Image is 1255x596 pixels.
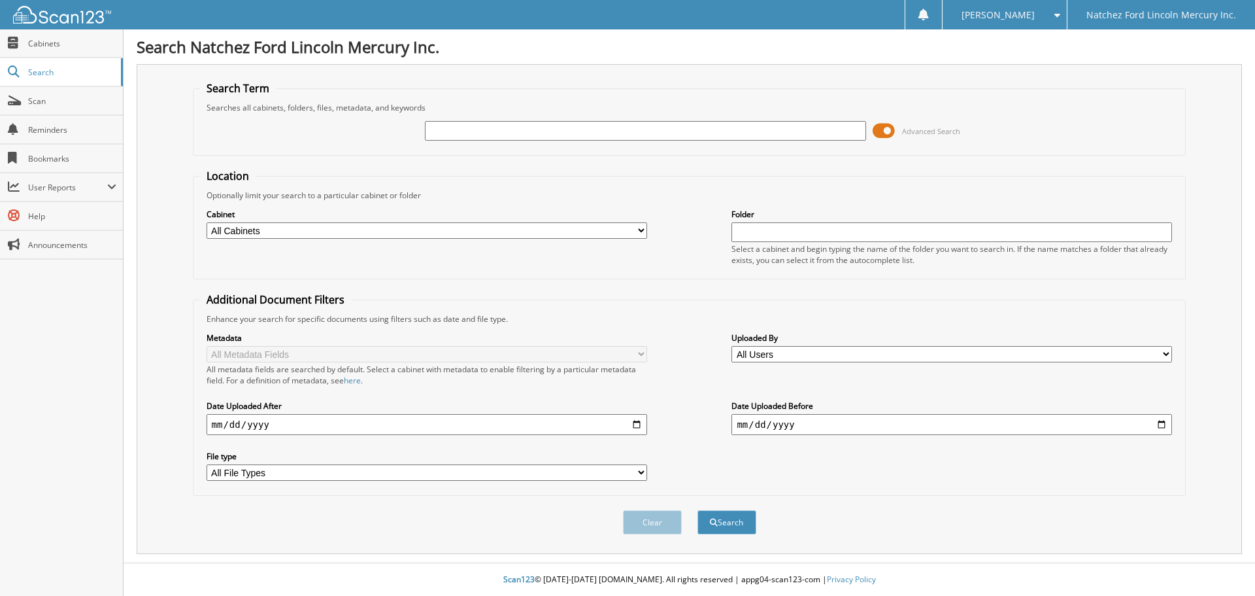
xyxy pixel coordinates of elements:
a: here [344,375,361,386]
span: Advanced Search [902,126,960,136]
span: Announcements [28,239,116,251]
div: Searches all cabinets, folders, files, metadata, and keywords [200,102,1179,113]
label: File type [207,451,647,462]
span: User Reports [28,182,107,193]
div: Optionally limit your search to a particular cabinet or folder [200,190,1179,201]
span: Bookmarks [28,153,116,164]
label: Metadata [207,332,647,343]
div: All metadata fields are searched by default. Select a cabinet with metadata to enable filtering b... [207,364,647,386]
button: Search [697,510,756,535]
span: Natchez Ford Lincoln Mercury Inc. [1086,11,1236,19]
a: Privacy Policy [827,574,876,585]
div: Select a cabinet and begin typing the name of the folder you want to search in. If the name match... [731,243,1172,266]
span: Scan123 [503,574,535,585]
span: Search [28,67,114,78]
label: Uploaded By [731,332,1172,343]
span: Cabinets [28,38,116,49]
label: Folder [731,209,1172,220]
div: © [DATE]-[DATE] [DOMAIN_NAME]. All rights reserved | appg04-scan123-com | [124,564,1255,596]
h1: Search Natchez Ford Lincoln Mercury Inc. [137,36,1242,58]
legend: Search Term [200,81,276,96]
iframe: Chat Widget [1190,533,1255,596]
label: Cabinet [207,209,647,220]
span: Scan [28,96,116,107]
div: Enhance your search for specific documents using filters such as date and file type. [200,313,1179,324]
span: Help [28,211,116,222]
legend: Location [200,169,256,183]
input: end [731,414,1172,435]
legend: Additional Document Filters [200,292,351,307]
button: Clear [623,510,682,535]
img: scan123-logo-white.svg [13,6,111,24]
input: start [207,414,647,435]
label: Date Uploaded Before [731,400,1172,412]
span: [PERSON_NAME] [962,11,1035,19]
label: Date Uploaded After [207,400,647,412]
span: Reminders [28,124,116,135]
